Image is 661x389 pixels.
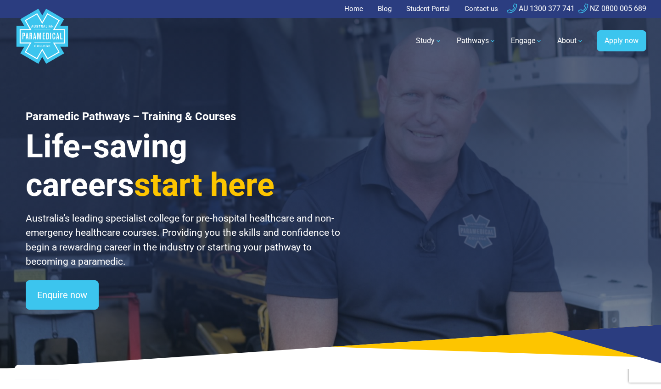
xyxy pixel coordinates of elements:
[410,28,448,54] a: Study
[26,127,342,204] h3: Life-saving careers
[15,18,70,64] a: Australian Paramedical College
[26,110,342,123] h1: Paramedic Pathways – Training & Courses
[451,28,502,54] a: Pathways
[134,166,274,204] span: start here
[26,211,342,269] p: Australia’s leading specialist college for pre-hospital healthcare and non-emergency healthcare c...
[507,4,575,13] a: AU 1300 377 741
[578,4,646,13] a: NZ 0800 005 689
[505,28,548,54] a: Engage
[552,28,589,54] a: About
[26,280,99,310] a: Enquire now
[597,30,646,51] a: Apply now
